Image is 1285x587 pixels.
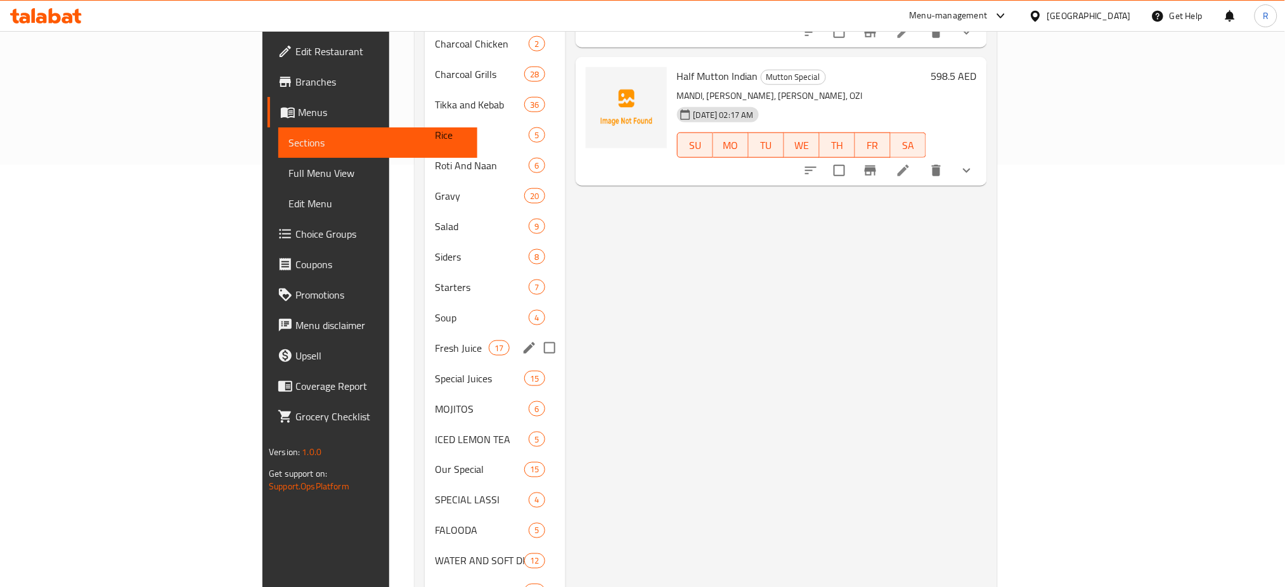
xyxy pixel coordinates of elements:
div: items [524,553,545,569]
a: Edit Restaurant [268,36,477,67]
div: Our Special [435,462,524,477]
span: 7 [529,281,544,293]
div: Salad9 [425,211,565,242]
a: Branches [268,67,477,97]
a: Edit Menu [278,188,477,219]
div: FALOODA5 [425,515,565,546]
span: Roti And Naan [435,158,529,173]
span: 17 [489,342,508,354]
span: [DATE] 02:17 AM [688,109,759,121]
div: Our Special15 [425,455,565,485]
div: SPECIAL LASSI4 [425,485,565,515]
button: show more [952,17,982,48]
span: 5 [529,129,544,141]
span: 36 [525,99,544,111]
button: delete [921,17,952,48]
span: SU [683,136,708,155]
span: Siders [435,249,529,264]
button: WE [784,132,820,158]
span: 5 [529,525,544,537]
a: Coverage Report [268,371,477,401]
button: TU [749,132,784,158]
div: WATER AND SOFT DRINK12 [425,546,565,576]
span: Fresh Juice [435,340,489,356]
div: Starters7 [425,272,565,302]
a: Promotions [268,280,477,310]
div: items [529,432,545,447]
span: Edit Menu [288,196,467,211]
span: Tikka and Kebab [435,97,524,112]
div: items [524,67,545,82]
div: items [529,127,545,143]
span: Half Mutton Indian [677,67,758,86]
button: edit [520,339,539,358]
span: Grocery Checklist [295,409,467,424]
span: ICED LEMON TEA [435,432,529,447]
span: MO [718,136,744,155]
span: Starters [435,280,529,295]
span: 4 [529,494,544,506]
div: FALOODA [435,523,529,538]
a: Full Menu View [278,158,477,188]
span: WE [789,136,815,155]
span: SPECIAL LASSI [435,493,529,508]
a: Grocery Checklist [268,401,477,432]
span: 9 [529,221,544,233]
span: Full Menu View [288,165,467,181]
a: Edit menu item [896,163,911,178]
a: Edit menu item [896,25,911,40]
div: Fresh Juice17edit [425,333,565,363]
div: items [529,280,545,295]
span: WATER AND SOFT DRINK [435,553,524,569]
span: 6 [529,403,544,415]
span: Sections [288,135,467,150]
span: TH [825,136,850,155]
div: Gravy20 [425,181,565,211]
div: Soup [435,310,529,325]
span: Charcoal Chicken [435,36,529,51]
span: 5 [529,434,544,446]
span: Menu disclaimer [295,318,467,333]
div: items [524,371,545,386]
span: Promotions [295,287,467,302]
button: SA [891,132,926,158]
span: 12 [525,555,544,567]
p: MANDI, [PERSON_NAME], [PERSON_NAME], OZI [677,88,926,104]
div: Charcoal Chicken2 [425,29,565,59]
div: items [529,36,545,51]
a: Support.OpsPlatform [269,478,349,494]
div: Soup4 [425,302,565,333]
div: items [529,158,545,173]
span: 15 [525,464,544,476]
span: Choice Groups [295,226,467,242]
button: SU [677,132,713,158]
span: Edit Restaurant [295,44,467,59]
div: Salad [435,219,529,234]
div: items [529,493,545,508]
div: Rice5 [425,120,565,150]
svg: Show Choices [959,25,974,40]
button: show more [952,155,982,186]
div: items [524,188,545,203]
span: Coupons [295,257,467,272]
span: Special Juices [435,371,524,386]
div: items [489,340,509,356]
span: Get support on: [269,465,327,482]
span: 6 [529,160,544,172]
span: Upsell [295,348,467,363]
span: 4 [529,312,544,324]
button: Branch-specific-item [855,155,886,186]
div: ICED LEMON TEA5 [425,424,565,455]
span: Select to update [826,157,853,184]
button: delete [921,155,952,186]
h6: 598.5 AED [931,67,977,85]
div: Charcoal Grills28 [425,59,565,89]
span: 20 [525,190,544,202]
